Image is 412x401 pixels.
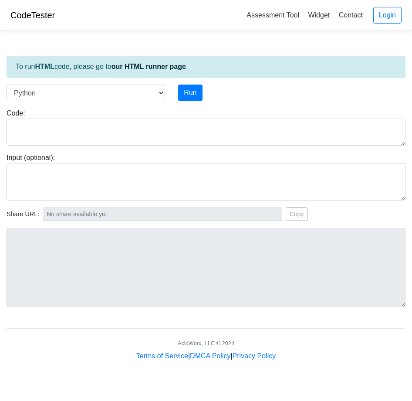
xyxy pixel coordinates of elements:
a: our HTML runner page [111,63,186,70]
a: Contact [335,8,366,22]
span: Share URL: [7,210,39,219]
div: AcidWorx, LLC © 2024 [178,339,234,347]
button: Run [178,85,202,101]
a: Login [373,7,402,24]
button: Copy [286,207,308,221]
strong: HTML [35,63,54,70]
a: Privacy Policy [233,352,276,360]
div: To run code, please go to . [7,56,405,78]
input: No share available yet [43,207,282,221]
a: Widget [304,8,333,22]
div: | | [136,351,276,361]
a: DMCA Policy [190,352,230,360]
a: Terms of Service [136,352,188,360]
a: Assessment Tool [243,8,303,22]
a: CodeTester [10,10,55,20]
